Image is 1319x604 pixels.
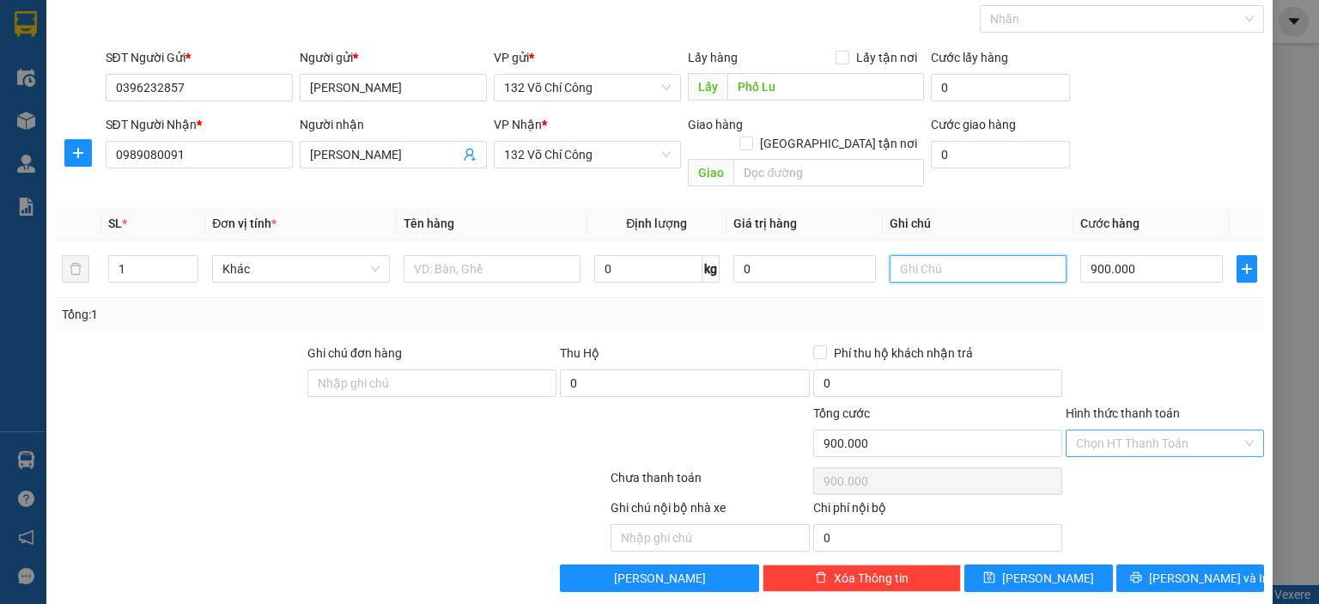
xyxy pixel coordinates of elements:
[931,118,1016,131] label: Cước giao hàng
[813,406,870,420] span: Tổng cước
[108,217,122,230] span: SL
[813,498,1062,524] div: Chi phí nội bộ
[733,217,797,230] span: Giá trị hàng
[494,48,681,67] div: VP gửi
[1237,255,1257,283] button: plus
[614,569,706,588] span: [PERSON_NAME]
[179,269,198,282] span: Decrease Value
[65,146,91,160] span: plus
[611,524,809,552] input: Nhập ghi chú
[494,118,542,131] span: VP Nhận
[1237,262,1256,276] span: plus
[931,51,1008,64] label: Cước lấy hàng
[179,256,198,269] span: Increase Value
[983,571,995,585] span: save
[64,139,92,167] button: plus
[890,255,1067,283] input: Ghi Chú
[106,115,293,134] div: SĐT Người Nhận
[184,259,194,269] span: up
[688,73,727,101] span: Lấy
[763,564,961,592] button: deleteXóa Thông tin
[626,217,687,230] span: Định lượng
[62,305,510,324] div: Tổng: 1
[404,217,454,230] span: Tên hàng
[727,73,924,101] input: Dọc đường
[611,498,809,524] div: Ghi chú nội bộ nhà xe
[1116,564,1265,592] button: printer[PERSON_NAME] và In
[560,564,758,592] button: [PERSON_NAME]
[1002,569,1094,588] span: [PERSON_NAME]
[733,159,924,186] input: Dọc đường
[688,51,738,64] span: Lấy hàng
[849,48,924,67] span: Lấy tận nơi
[702,255,720,283] span: kg
[688,159,733,186] span: Giao
[1149,569,1269,588] span: [PERSON_NAME] và In
[753,134,924,153] span: [GEOGRAPHIC_DATA] tận nơi
[300,115,487,134] div: Người nhận
[883,207,1073,241] th: Ghi chú
[184,271,194,281] span: down
[62,255,89,283] button: delete
[964,564,1113,592] button: save[PERSON_NAME]
[404,255,580,283] input: VD: Bàn, Ghế
[222,256,379,282] span: Khác
[834,569,909,588] span: Xóa Thông tin
[504,142,671,168] span: 132 Võ Chí Công
[463,148,477,162] span: user-add
[560,346,599,360] span: Thu Hộ
[307,346,402,360] label: Ghi chú đơn hàng
[931,141,1070,168] input: Cước giao hàng
[733,255,876,283] input: 0
[106,48,293,67] div: SĐT Người Gửi
[300,48,487,67] div: Người gửi
[688,118,743,131] span: Giao hàng
[827,344,980,363] span: Phí thu hộ khách nhận trả
[815,571,827,585] span: delete
[1066,406,1180,420] label: Hình thức thanh toán
[1080,217,1140,230] span: Cước hàng
[212,217,277,230] span: Đơn vị tính
[504,75,671,101] span: 132 Võ Chí Công
[931,74,1070,101] input: Cước lấy hàng
[1130,571,1142,585] span: printer
[609,468,811,498] div: Chưa thanh toán
[307,369,556,397] input: Ghi chú đơn hàng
